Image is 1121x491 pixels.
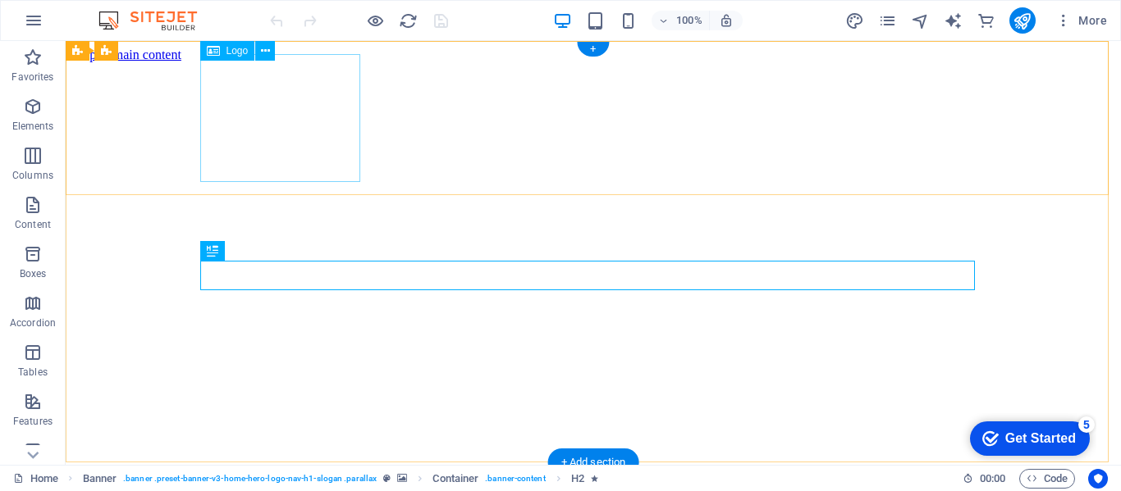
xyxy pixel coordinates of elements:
p: Features [13,415,53,428]
i: On resize automatically adjust zoom level to fit chosen device. [719,13,734,28]
p: Boxes [20,267,47,280]
img: Editor Logo [94,11,217,30]
button: Click here to leave preview mode and continue editing [365,11,385,30]
i: This element contains a background [397,474,407,483]
i: Design (Ctrl+Alt+Y) [845,11,864,30]
span: Click to select. Double-click to edit [571,469,584,489]
h6: 100% [676,11,702,30]
span: Click to select. Double-click to edit [432,469,478,489]
div: 5 [117,3,134,20]
div: Get Started 5 items remaining, 0% complete [9,8,129,43]
span: : [991,472,994,484]
p: Favorites [11,70,53,84]
button: pages [878,11,898,30]
i: Pages (Ctrl+Alt+S) [878,11,897,30]
button: design [845,11,865,30]
i: Commerce [977,11,995,30]
i: Element contains an animation [591,474,598,483]
button: publish [1009,7,1036,34]
span: 00 00 [980,469,1005,489]
p: Tables [18,366,48,379]
span: More [1055,12,1107,29]
span: Logo [226,46,249,56]
a: Click to cancel selection. Double-click to open Pages [13,469,58,489]
span: Click to select. Double-click to edit [83,469,117,489]
button: More [1049,7,1114,34]
a: Skip to main content [7,7,116,20]
p: Accordion [10,316,56,330]
i: Navigator [911,11,930,30]
span: Code [1027,469,1068,489]
h6: Session time [963,469,1006,489]
button: reload [398,11,418,30]
button: Code [1019,469,1075,489]
p: Content [15,218,51,231]
i: This element is a customizable preset [383,474,391,483]
button: Usercentrics [1088,469,1108,489]
p: Elements [12,120,54,133]
div: + [577,42,609,57]
button: commerce [977,11,996,30]
i: Publish [1013,11,1032,30]
p: Columns [12,169,53,182]
i: Reload page [399,11,418,30]
span: . banner-content [485,469,545,489]
nav: breadcrumb [83,469,599,489]
span: . banner .preset-banner-v3-home-hero-logo-nav-h1-slogan .parallax [123,469,377,489]
div: + Add section [548,448,639,476]
i: AI Writer [944,11,963,30]
button: 100% [652,11,710,30]
button: navigator [911,11,931,30]
div: Get Started [44,18,115,33]
button: text_generator [944,11,963,30]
